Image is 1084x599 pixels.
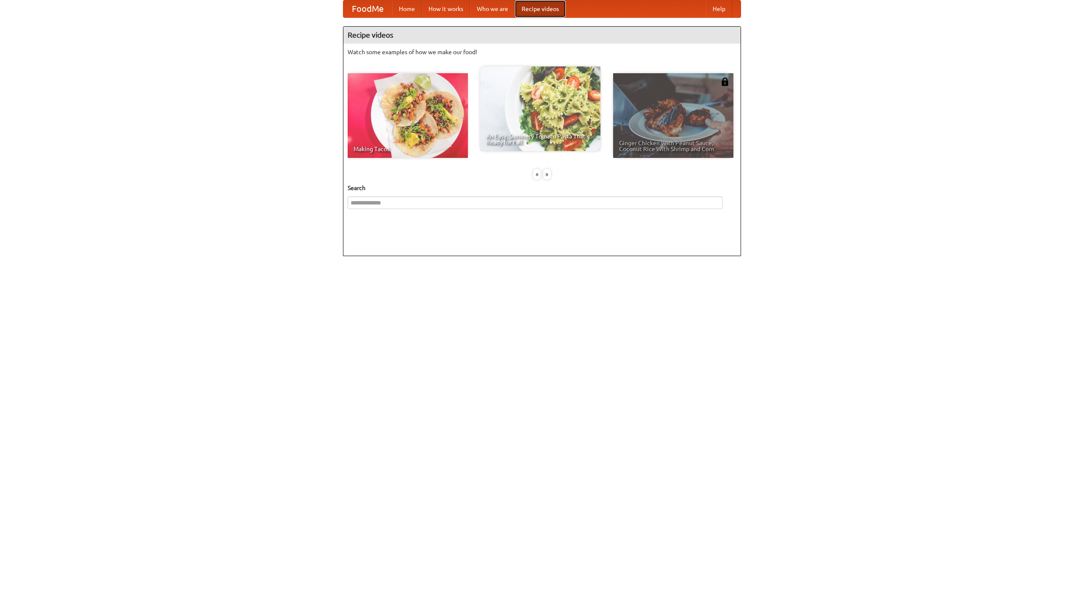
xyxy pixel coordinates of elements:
div: » [543,169,551,179]
a: FoodMe [343,0,392,17]
a: Home [392,0,422,17]
a: An Easy, Summery Tomato Pasta That's Ready for Fall [480,66,600,151]
a: Who we are [470,0,515,17]
a: How it works [422,0,470,17]
span: An Easy, Summery Tomato Pasta That's Ready for Fall [486,133,595,145]
span: Making Tacos [354,146,462,152]
p: Watch some examples of how we make our food! [348,48,736,56]
img: 483408.png [721,77,729,86]
a: Help [706,0,732,17]
h5: Search [348,184,736,192]
a: Making Tacos [348,73,468,158]
a: Recipe videos [515,0,566,17]
div: « [533,169,541,179]
h4: Recipe videos [343,27,741,44]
